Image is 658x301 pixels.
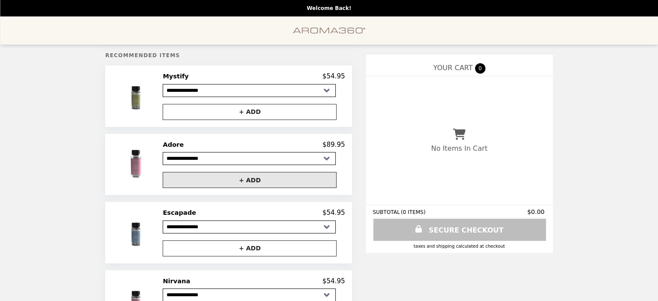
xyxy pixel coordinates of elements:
[112,141,161,188] img: Adore
[163,220,336,233] select: Select a product variant
[322,277,345,285] p: $54.95
[163,72,192,80] h2: Mystify
[163,277,193,285] h2: Nirvana
[527,208,546,215] span: $0.00
[163,209,199,217] h2: Escapade
[163,104,337,120] button: + ADD
[431,144,487,152] p: No Items In Cart
[322,209,345,217] p: $54.95
[163,141,187,149] h2: Adore
[401,209,425,215] span: ( 0 ITEMS )
[322,72,345,80] p: $54.95
[112,72,161,120] img: Mystify
[293,22,366,39] img: Brand Logo
[373,209,401,215] span: SUBTOTAL
[163,152,336,165] select: Select a product variant
[373,244,546,249] div: Taxes and Shipping calculated at checkout
[105,52,352,58] h5: Recommended Items
[322,141,345,149] p: $89.95
[475,63,485,74] span: 0
[112,209,161,256] img: Escapade
[433,64,472,72] span: YOUR CART
[163,84,336,97] select: Select a product variant
[163,172,337,188] button: + ADD
[163,240,337,256] button: + ADD
[307,5,351,11] p: Welcome Back!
